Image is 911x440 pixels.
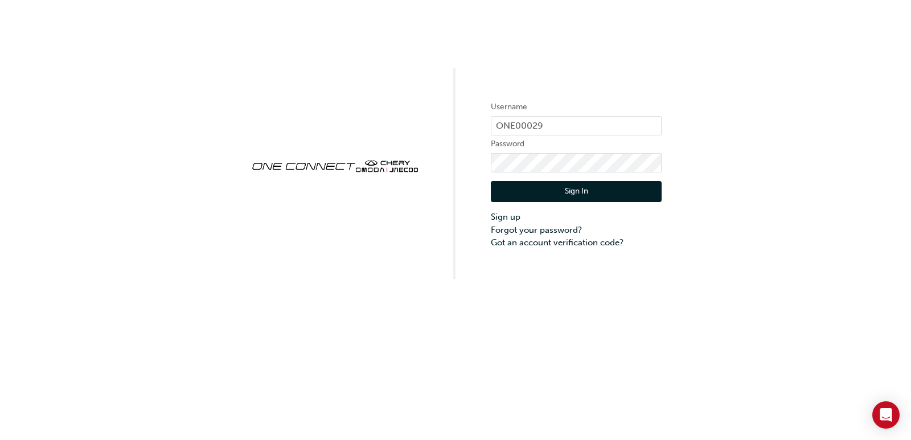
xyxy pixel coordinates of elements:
label: Username [491,100,662,114]
div: Open Intercom Messenger [872,401,900,429]
img: oneconnect [249,150,420,180]
a: Sign up [491,211,662,224]
input: Username [491,116,662,135]
button: Sign In [491,181,662,203]
label: Password [491,137,662,151]
a: Got an account verification code? [491,236,662,249]
a: Forgot your password? [491,224,662,237]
